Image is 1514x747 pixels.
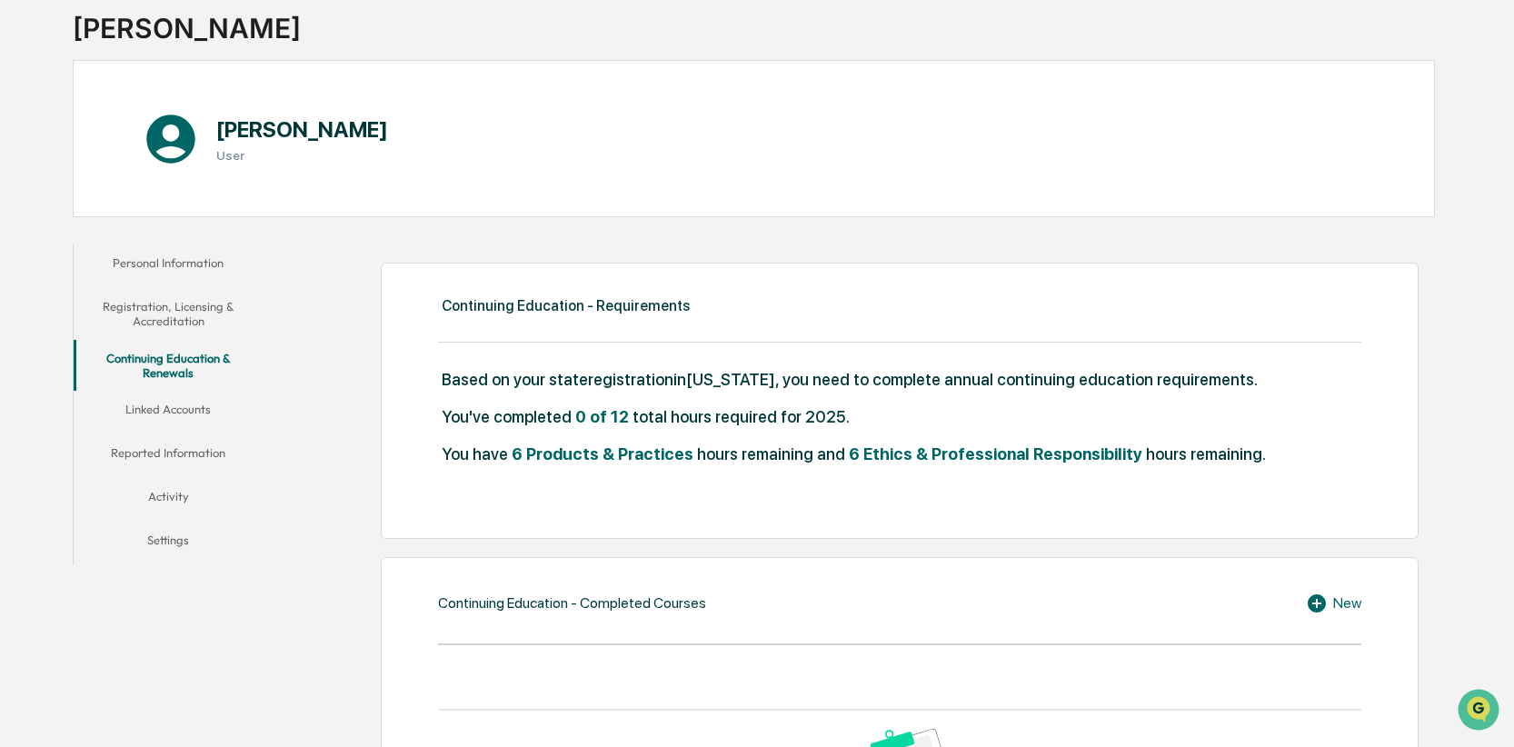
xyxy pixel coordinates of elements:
[512,444,693,463] span: 6 Products & Practices
[697,444,845,463] span: hours remaining and
[36,264,115,282] span: Data Lookup
[632,407,850,426] span: total hours required for 2025.
[74,340,264,392] button: Continuing Education & Renewals
[181,308,220,322] span: Pylon
[18,139,51,172] img: 1746055101610-c473b297-6a78-478c-a979-82029cc54cd1
[18,38,331,67] p: How can we help?
[74,244,264,288] button: Personal Information
[309,144,331,166] button: Start new chat
[132,231,146,245] div: 🗄️
[128,307,220,322] a: Powered byPylon
[575,407,629,426] span: 0 of 12
[36,229,117,247] span: Preclearance
[62,157,237,172] div: We're offline, we'll be back soon
[18,265,33,280] div: 🔎
[442,370,1258,389] span: Based on your state registration in [US_STATE] , you need to complete annual continuing education...
[74,478,264,522] button: Activity
[849,444,1142,463] span: 6 Ethics & Professional Responsibility
[74,522,264,565] button: Settings
[216,148,388,163] h3: User
[1306,593,1361,614] div: New
[11,256,122,289] a: 🔎Data Lookup
[442,444,508,463] span: You have
[442,407,572,426] span: You've completed
[18,231,33,245] div: 🖐️
[74,288,264,340] button: Registration, Licensing & Accreditation
[1456,687,1505,736] iframe: Open customer support
[74,391,264,434] button: Linked Accounts
[125,222,233,254] a: 🗄️Attestations
[11,222,125,254] a: 🖐️Preclearance
[62,139,298,157] div: Start new chat
[74,244,264,565] div: secondary tabs example
[150,229,225,247] span: Attestations
[1146,444,1266,463] span: hours remaining.
[442,297,690,314] div: Continuing Education - Requirements
[74,434,264,478] button: Reported Information
[438,594,706,612] div: Continuing Education - Completed Courses
[216,116,388,143] h1: [PERSON_NAME]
